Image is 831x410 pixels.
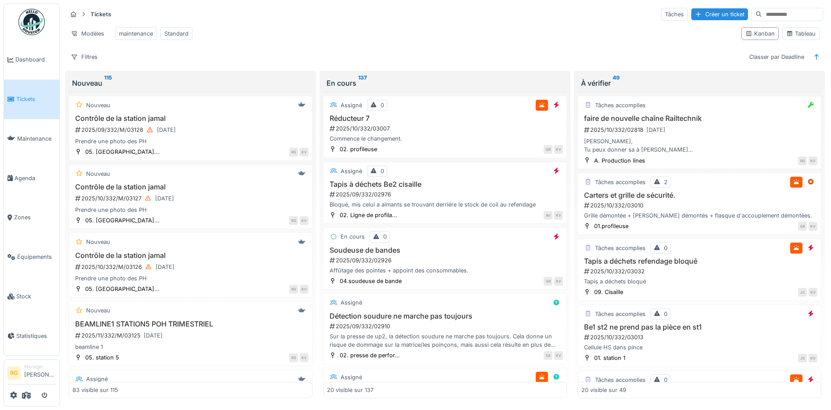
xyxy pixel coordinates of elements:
[67,51,102,63] div: Filtres
[15,174,56,182] span: Agenda
[583,201,817,210] div: 2025/10/332/03010
[144,331,163,340] div: [DATE]
[74,124,308,135] div: 2025/09/332/M/03128
[581,137,817,154] div: [PERSON_NAME], Tu peux donner sa à [PERSON_NAME] couper la chaine 16B1 en des morceau de 3 maillo...
[664,376,668,384] div: 0
[16,292,56,301] span: Stock
[24,363,56,370] div: Manager
[85,285,160,293] div: 05. [GEOGRAPHIC_DATA]...
[341,373,362,381] div: Assigné
[74,193,308,204] div: 2025/10/332/M/03127
[289,148,298,156] div: RG
[583,124,817,135] div: 2025/10/332/02818
[14,213,56,221] span: Zones
[327,78,563,88] div: En cours
[544,211,552,220] div: AV
[581,257,817,265] h3: Tapis a déchets refendage bloqué
[595,376,646,384] div: Tâches accomplies
[327,114,563,123] h3: Réducteur 7
[16,332,56,340] span: Statistiques
[613,78,620,88] sup: 49
[664,178,668,186] div: 2
[4,316,59,356] a: Statistiques
[595,101,646,109] div: Tâches accomplies
[583,333,817,341] div: 2025/10/332/03013
[4,158,59,198] a: Agenda
[798,156,807,165] div: RG
[73,206,308,214] div: Prendre une photo des PH
[798,288,807,297] div: JC
[581,386,626,394] div: 20 visible sur 49
[17,134,56,143] span: Maintenance
[691,8,748,20] div: Créer un ticket
[4,80,59,119] a: Tickets
[4,237,59,277] a: Équipements
[73,114,308,123] h3: Contrôle de la station jamal
[327,200,563,209] div: Bloqué, mis celui a aimants se trouvant derrière le stock de coil au refendage
[381,167,384,175] div: 0
[86,101,110,109] div: Nouveau
[554,145,563,154] div: KV
[4,40,59,80] a: Dashboard
[74,330,308,341] div: 2025/11/332/M/03125
[155,194,174,203] div: [DATE]
[327,180,563,189] h3: Tapis à déchets Be2 cisaille
[661,8,688,21] div: Tâches
[581,191,817,200] h3: Carters et grille de sécurité.
[73,343,308,351] div: beamline 1
[544,145,552,154] div: GR
[157,126,176,134] div: [DATE]
[786,29,816,38] div: Tableau
[809,156,817,165] div: KV
[119,29,153,38] div: maintenance
[646,126,665,134] div: [DATE]
[24,363,56,382] li: [PERSON_NAME]
[327,312,563,320] h3: Détection soudure ne marche pas toujours
[156,263,174,271] div: [DATE]
[86,306,110,315] div: Nouveau
[18,9,45,35] img: Badge_color-CXgf-gQk.svg
[594,288,623,296] div: 09. Cisaille
[383,232,387,241] div: 0
[300,148,308,156] div: KV
[73,251,308,260] h3: Contrôle de la station jamal
[85,148,160,156] div: 05. [GEOGRAPHIC_DATA]...
[327,246,563,254] h3: Soudeuse de bandes
[581,277,817,286] div: Tapis a déchets bloqué
[340,145,377,153] div: 02. profileuse
[340,211,397,219] div: 02. Ligne de profila...
[74,261,308,272] div: 2025/10/332/M/03126
[327,386,374,394] div: 20 visible sur 137
[72,78,309,88] div: Nouveau
[664,310,668,318] div: 0
[67,27,108,40] div: Modèles
[300,216,308,225] div: KV
[595,178,646,186] div: Tâches accomplies
[17,253,56,261] span: Équipements
[544,351,552,360] div: SA
[164,29,189,38] div: Standard
[7,363,56,385] a: RG Manager[PERSON_NAME]
[15,55,56,64] span: Dashboard
[87,10,115,18] strong: Tickets
[809,288,817,297] div: KV
[798,354,807,363] div: JS
[289,353,298,362] div: RG
[358,78,367,88] sup: 137
[583,267,817,276] div: 2025/10/332/03032
[85,216,160,225] div: 05. [GEOGRAPHIC_DATA]...
[73,137,308,145] div: Prendre une photo des PH
[581,211,817,220] div: Grille démontée + [PERSON_NAME] démontés + flasque d'accouplement démontées.
[594,222,628,230] div: 01.profileuse
[289,285,298,294] div: RG
[329,190,563,199] div: 2025/09/332/02976
[809,222,817,231] div: KV
[341,232,365,241] div: En cours
[329,322,563,330] div: 2025/09/332/02910
[73,386,118,394] div: 83 visible sur 115
[4,198,59,237] a: Zones
[594,354,625,362] div: 01. station 1
[341,101,362,109] div: Assigné
[73,274,308,283] div: Prendre une photo des PH
[4,277,59,316] a: Stock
